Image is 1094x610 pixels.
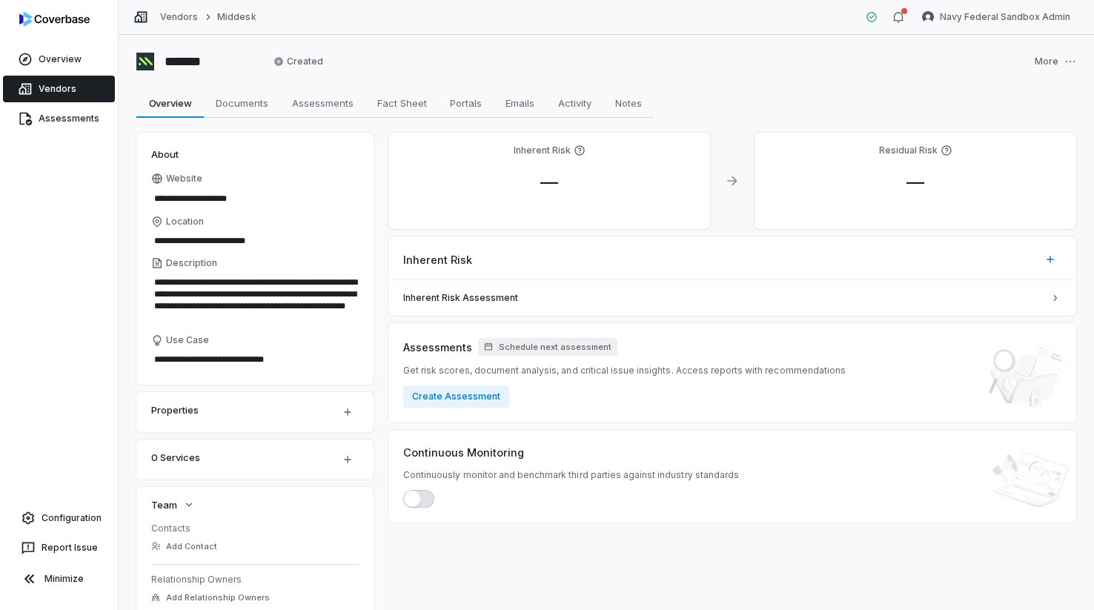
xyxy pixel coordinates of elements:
a: Middesk [217,11,256,23]
span: Get risk scores, document analysis, and critical issue insights. Access reports with recommendations [403,365,846,377]
span: Activity [552,93,597,113]
span: Notes [609,93,648,113]
a: Configuration [6,505,112,531]
h4: Residual Risk [879,145,938,156]
span: Overview [143,93,198,113]
span: Team [151,498,177,511]
span: Description [166,257,217,269]
span: Schedule next assessment [499,342,611,353]
span: Navy Federal Sandbox Admin [940,11,1070,23]
button: Create Assessment [403,385,509,408]
span: About [151,147,179,161]
a: Vendors [3,76,115,102]
span: Inherent Risk Assessment [403,292,1044,304]
a: Assessments [3,105,115,132]
span: Add Relationship Owners [166,592,270,603]
span: Documents [210,93,274,113]
input: Location [151,231,359,251]
textarea: Description [151,272,359,328]
span: Fact Sheet [371,93,433,113]
span: Inherent Risk [403,252,472,268]
span: — [895,171,936,193]
h4: Inherent Risk [514,145,571,156]
a: Inherent Risk Assessment [388,280,1076,316]
button: Add Contact [147,533,222,560]
button: Navy Federal Sandbox Admin avatarNavy Federal Sandbox Admin [913,6,1079,28]
span: Assessments [403,339,472,355]
span: Continuous Monitoring [403,445,524,460]
dt: Relationship Owners [151,574,359,586]
button: More [1030,46,1081,77]
span: Use Case [166,334,209,346]
span: Emails [500,93,540,113]
span: Continuously monitor and benchmark third parties against industry standards [403,469,739,481]
a: Overview [3,46,115,73]
span: Portals [444,93,488,113]
span: Website [166,173,202,185]
dt: Contacts [151,523,359,534]
img: logo-D7KZi-bG.svg [19,12,90,27]
span: — [528,171,570,193]
img: Navy Federal Sandbox Admin avatar [922,11,934,23]
a: Vendors [160,11,198,23]
button: Minimize [6,564,112,594]
input: Website [151,188,334,209]
span: Location [166,216,204,228]
button: Team [147,491,199,518]
button: Report Issue [6,534,112,561]
button: Schedule next assessment [478,338,617,356]
span: Created [273,56,323,67]
textarea: Use Case [151,349,359,370]
span: Assessments [286,93,359,113]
